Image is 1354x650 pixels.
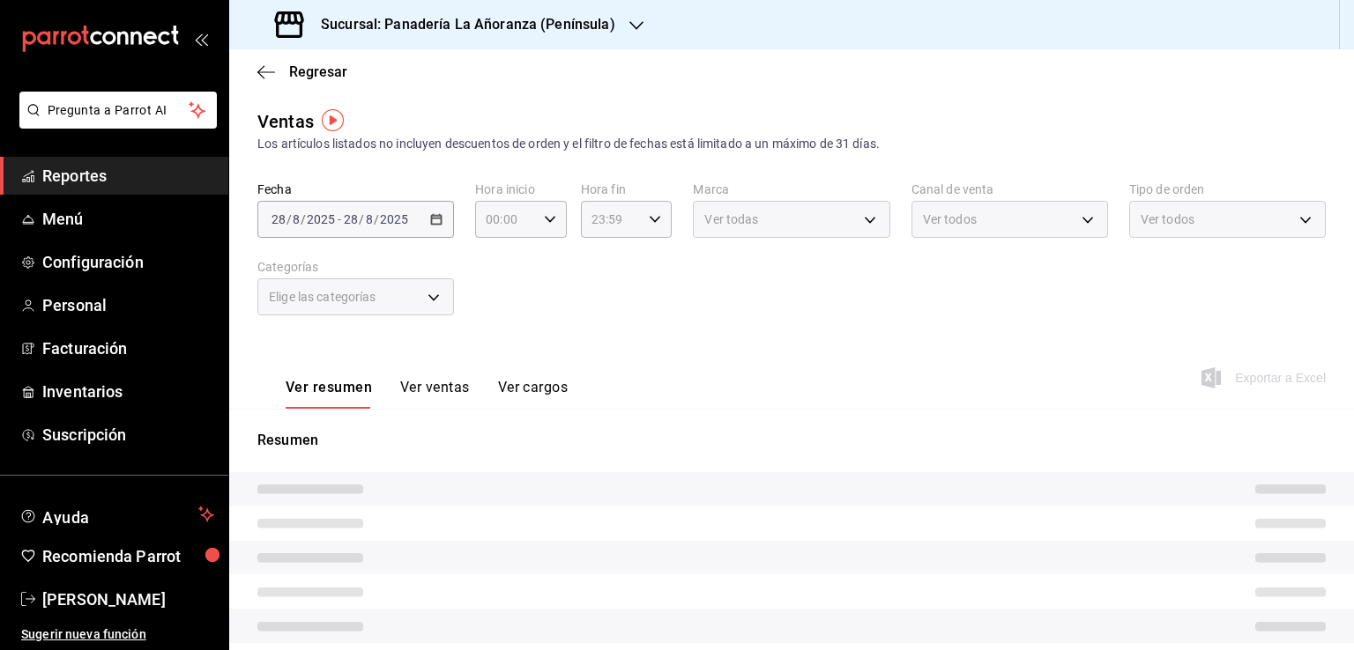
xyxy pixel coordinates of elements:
[475,183,567,196] label: Hora inicio
[48,101,190,120] span: Pregunta a Parrot AI
[286,212,292,226] span: /
[257,63,347,80] button: Regresar
[42,380,214,403] span: Inventarios
[911,183,1108,196] label: Canal de venta
[374,212,379,226] span: /
[306,212,336,226] input: ----
[289,63,347,80] span: Regresar
[42,207,214,231] span: Menú
[322,109,344,131] img: Tooltip marker
[343,212,359,226] input: --
[338,212,341,226] span: -
[257,430,1326,451] p: Resumen
[379,212,409,226] input: ----
[271,212,286,226] input: --
[257,261,454,273] label: Categorías
[42,423,214,447] span: Suscripción
[581,183,673,196] label: Hora fin
[42,293,214,317] span: Personal
[286,379,568,409] div: navigation tabs
[21,625,214,644] span: Sugerir nueva función
[307,14,615,35] h3: Sucursal: Panadería La Añoranza (Península)
[42,250,214,274] span: Configuración
[42,164,214,188] span: Reportes
[704,211,758,228] span: Ver todas
[292,212,301,226] input: --
[301,212,306,226] span: /
[269,288,376,306] span: Elige las categorías
[257,183,454,196] label: Fecha
[12,114,217,132] a: Pregunta a Parrot AI
[693,183,889,196] label: Marca
[1129,183,1326,196] label: Tipo de orden
[286,379,372,409] button: Ver resumen
[42,544,214,568] span: Recomienda Parrot
[42,587,214,611] span: [PERSON_NAME]
[400,379,470,409] button: Ver ventas
[42,336,214,360] span: Facturación
[19,92,217,129] button: Pregunta a Parrot AI
[257,135,1326,153] div: Los artículos listados no incluyen descuentos de orden y el filtro de fechas está limitado a un m...
[359,212,364,226] span: /
[1141,211,1194,228] span: Ver todos
[257,108,314,135] div: Ventas
[498,379,569,409] button: Ver cargos
[194,32,208,46] button: open_drawer_menu
[365,212,374,226] input: --
[42,504,191,525] span: Ayuda
[923,211,977,228] span: Ver todos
